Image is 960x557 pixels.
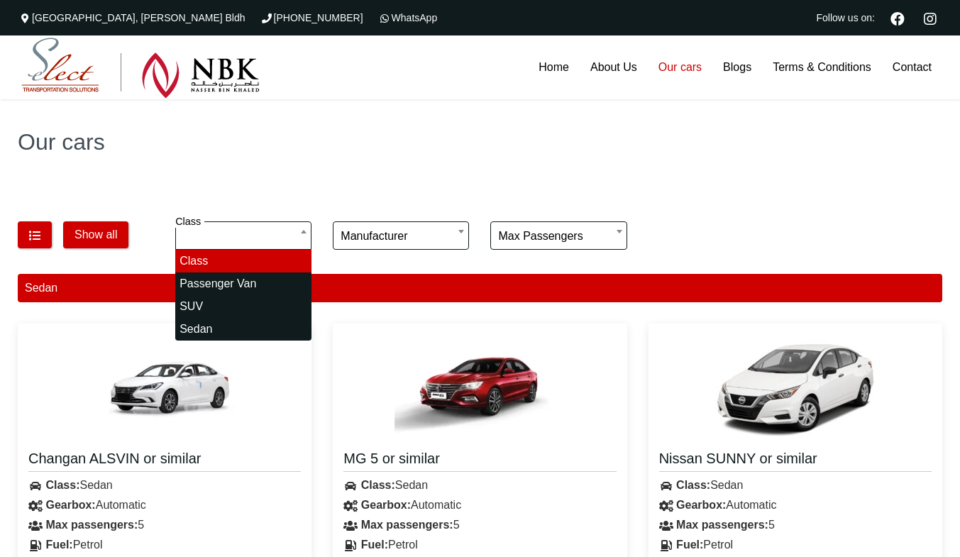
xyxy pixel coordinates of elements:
a: Our cars [648,35,712,99]
li: SUV [175,295,311,318]
div: Petrol [649,535,942,555]
strong: Fuel: [361,539,388,551]
img: Nissan SUNNY or similar [710,334,881,441]
a: About Us [580,35,648,99]
strong: Gearbox: [361,499,411,511]
strong: Class: [361,479,395,491]
a: Facebook [885,10,910,26]
div: Automatic [333,495,627,515]
a: Terms & Conditions [762,35,882,99]
a: WhatsApp [377,12,438,23]
li: Passenger Van [175,272,311,295]
a: Blogs [712,35,762,99]
strong: Class: [45,479,79,491]
li: Sedan [175,318,311,341]
strong: Gearbox: [676,499,726,511]
span: Manufacturer [333,221,469,250]
label: Class [175,216,204,228]
div: Sedan [18,475,311,495]
div: 5 [333,515,627,535]
div: Sedan [333,475,627,495]
a: Instagram [917,10,942,26]
img: Select Rent a Car [21,38,260,99]
div: Sedan [649,475,942,495]
div: Petrol [333,535,627,555]
div: Petrol [18,535,311,555]
div: Automatic [649,495,942,515]
strong: Max passengers: [676,519,768,531]
span: Max passengers [498,222,619,250]
span: Max passengers [490,221,627,250]
a: MG 5 or similar [343,449,616,472]
div: 5 [649,515,942,535]
strong: Fuel: [676,539,703,551]
a: Nissan SUNNY or similar [659,449,932,472]
a: Changan ALSVIN or similar [28,449,301,472]
a: [PHONE_NUMBER] [260,12,363,23]
a: Contact [882,35,942,99]
button: Show all [63,221,128,248]
strong: Gearbox: [45,499,95,511]
div: Automatic [18,495,311,515]
strong: Max passengers: [45,519,138,531]
div: 5 [18,515,311,535]
strong: Max passengers: [361,519,453,531]
h1: Our cars [18,131,942,153]
div: Sedan [18,274,942,302]
span: Manufacturer [341,222,461,250]
strong: Fuel: [45,539,72,551]
li: Class [175,250,311,272]
img: Changan ALSVIN or similar [79,334,250,441]
a: Home [528,35,580,99]
img: MG 5 or similar [395,334,565,441]
strong: Class: [676,479,710,491]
